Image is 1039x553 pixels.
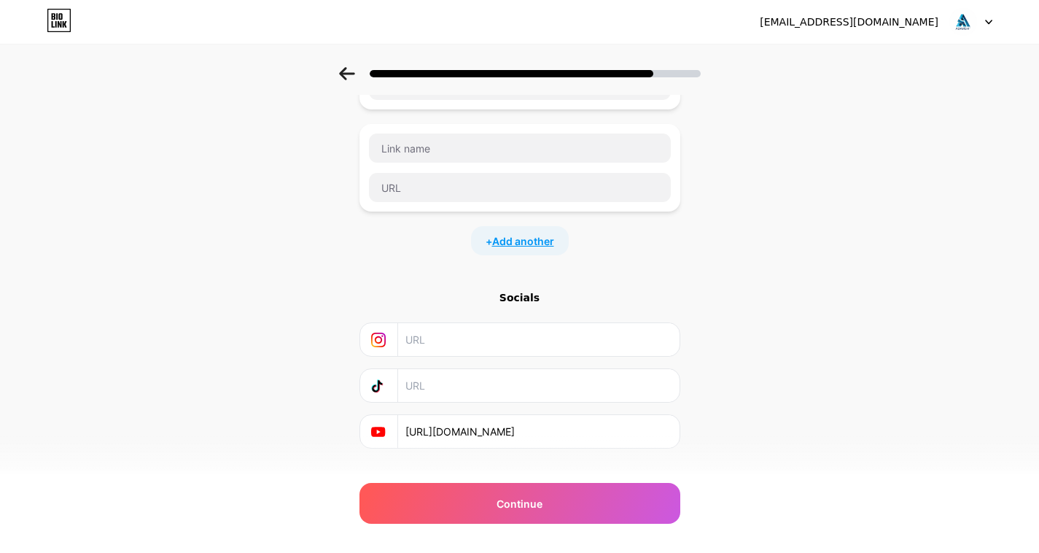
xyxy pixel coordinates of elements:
input: URL [405,369,670,402]
div: + [471,226,569,255]
img: adarshthanisandra [949,8,977,36]
div: Socials [359,290,680,305]
span: Add another [492,233,554,249]
span: Continue [497,496,542,511]
input: URL [405,323,670,356]
input: URL [369,173,671,202]
input: URL [405,415,670,448]
div: [EMAIL_ADDRESS][DOMAIN_NAME] [760,15,938,30]
input: Link name [369,134,671,163]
